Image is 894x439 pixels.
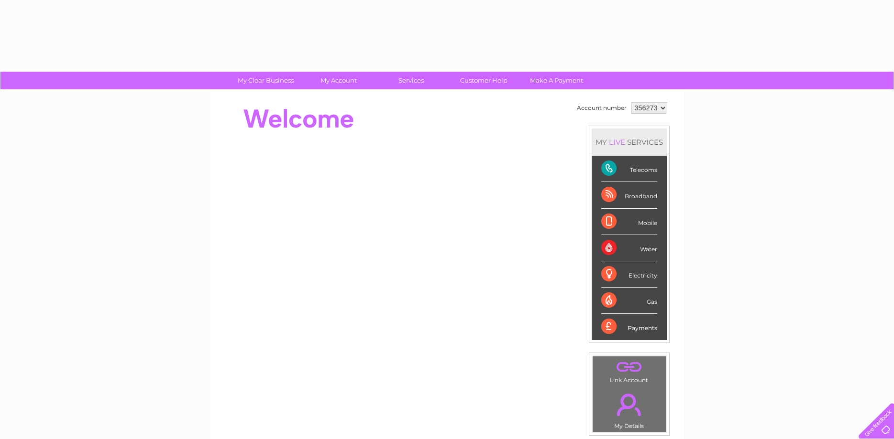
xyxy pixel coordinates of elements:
td: Account number [574,100,629,116]
div: Mobile [601,209,657,235]
a: . [595,388,663,421]
td: Link Account [592,356,666,386]
div: Telecoms [601,156,657,182]
td: My Details [592,385,666,432]
a: My Clear Business [226,72,305,89]
div: Electricity [601,261,657,288]
div: Gas [601,288,657,314]
div: Water [601,235,657,261]
div: LIVE [607,138,627,147]
a: My Account [299,72,378,89]
a: Services [372,72,451,89]
a: . [595,359,663,375]
a: Make A Payment [517,72,596,89]
div: MY SERVICES [592,128,667,156]
a: Customer Help [444,72,523,89]
div: Payments [601,314,657,340]
div: Broadband [601,182,657,208]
